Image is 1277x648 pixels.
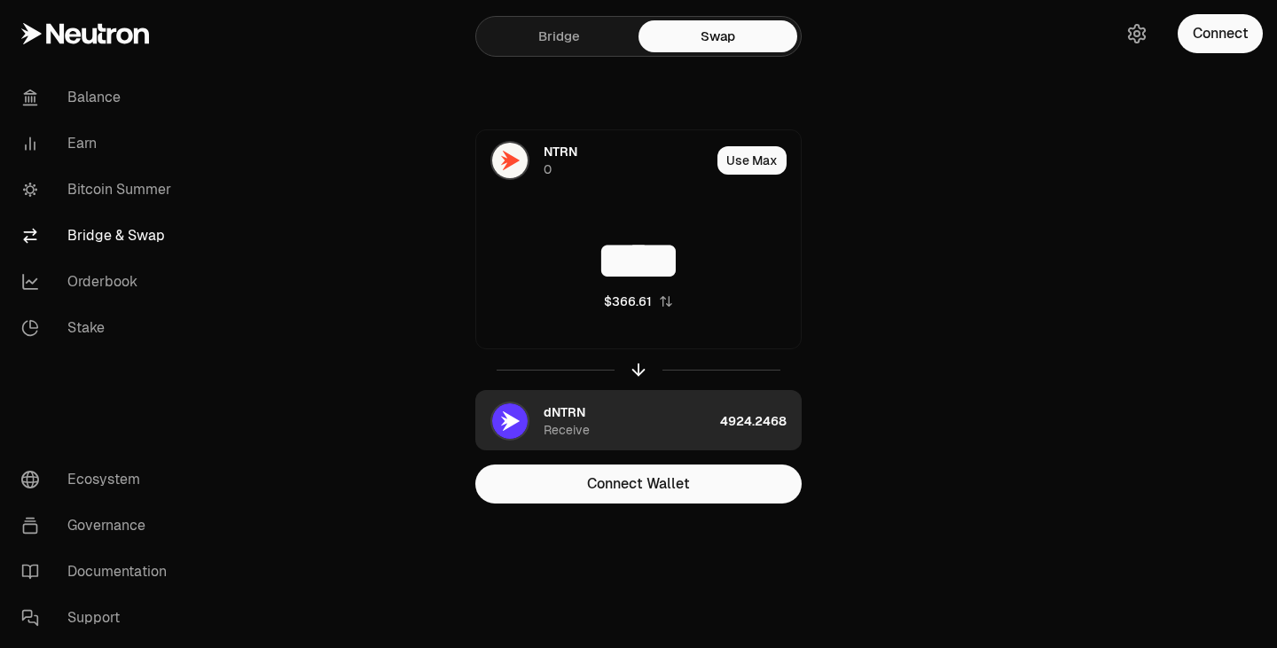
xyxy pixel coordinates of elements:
[544,143,577,160] span: NTRN
[476,391,713,451] div: dNTRN LogodNTRNReceive
[544,403,585,421] span: dNTRN
[492,143,528,178] img: NTRN Logo
[717,146,787,175] button: Use Max
[476,391,801,451] button: dNTRN LogodNTRNReceive4924.2468
[720,391,801,451] div: 4924.2468
[544,421,590,439] div: Receive
[7,457,192,503] a: Ecosystem
[7,305,192,351] a: Stake
[604,293,673,310] button: $366.61
[1178,14,1263,53] button: Connect
[7,595,192,641] a: Support
[475,465,802,504] button: Connect Wallet
[7,121,192,167] a: Earn
[7,503,192,549] a: Governance
[544,160,552,178] div: 0
[492,403,528,439] img: dNTRN Logo
[480,20,638,52] a: Bridge
[604,293,652,310] div: $366.61
[7,259,192,305] a: Orderbook
[7,167,192,213] a: Bitcoin Summer
[7,213,192,259] a: Bridge & Swap
[476,130,710,191] div: NTRN LogoNTRN0
[7,549,192,595] a: Documentation
[638,20,797,52] a: Swap
[7,74,192,121] a: Balance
